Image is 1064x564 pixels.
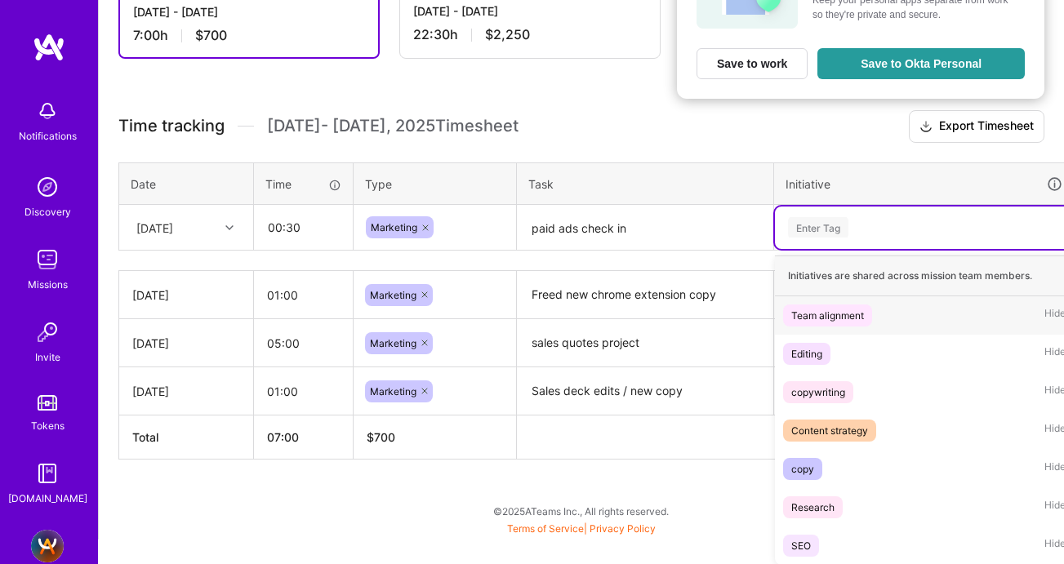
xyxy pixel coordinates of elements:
[485,26,530,43] span: $2,250
[33,33,65,62] img: logo
[791,537,811,554] div: SEO
[31,243,64,276] img: teamwork
[791,460,814,477] div: copy
[519,369,772,414] textarea: Sales deck edits / new copy
[370,289,416,301] span: Marketing
[38,395,57,411] img: tokens
[267,116,519,136] span: [DATE] - [DATE] , 2025 Timesheet
[119,415,254,460] th: Total
[919,118,933,135] i: icon Download
[517,162,774,205] th: Task
[225,224,234,232] i: icon Chevron
[31,530,64,562] img: A.Team - Full-stack Demand Growth team!
[119,162,254,205] th: Date
[254,370,353,413] input: HH:MM
[24,203,71,220] div: Discovery
[370,385,416,397] span: Marketing
[132,383,240,400] div: [DATE]
[519,207,772,250] textarea: paid ads check in
[195,27,227,44] span: $700
[254,322,353,365] input: HH:MM
[132,335,240,352] div: [DATE]
[909,110,1044,143] button: Export Timesheet
[817,48,1025,79] button: Save to Okta Personal
[35,349,60,366] div: Invite
[519,321,772,366] textarea: sales quotes project
[371,221,417,233] span: Marketing
[590,522,656,535] a: Privacy Policy
[132,286,240,304] div: [DATE]
[254,415,354,460] th: 07:00
[354,162,517,205] th: Type
[265,175,341,193] div: Time
[31,457,64,490] img: guide book
[791,499,835,516] div: Research
[788,215,848,240] div: Enter Tag
[118,116,225,136] span: Time tracking
[255,206,352,249] input: HH:MM
[19,127,77,144] div: Notifications
[519,273,772,318] textarea: Freed new chrome extension copy
[697,48,808,79] button: Save to work
[786,175,1063,193] div: Initiative
[507,522,656,535] span: |
[98,491,1064,531] div: © 2025 ATeams Inc., All rights reserved.
[31,171,64,203] img: discovery
[791,345,822,362] div: Editing
[413,2,647,20] div: [DATE] - [DATE]
[31,417,65,434] div: Tokens
[791,422,868,439] div: Content strategy
[133,3,365,20] div: [DATE] - [DATE]
[254,273,353,317] input: HH:MM
[31,316,64,349] img: Invite
[370,337,416,349] span: Marketing
[791,307,864,324] div: Team alignment
[28,276,68,293] div: Missions
[8,490,87,507] div: [DOMAIN_NAME]
[507,522,584,535] a: Terms of Service
[413,26,647,43] div: 22:30 h
[133,27,365,44] div: 7:00 h
[791,384,845,401] div: copywriting
[136,219,173,236] div: [DATE]
[367,430,395,444] span: $ 700
[31,95,64,127] img: bell
[27,530,68,562] a: A.Team - Full-stack Demand Growth team!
